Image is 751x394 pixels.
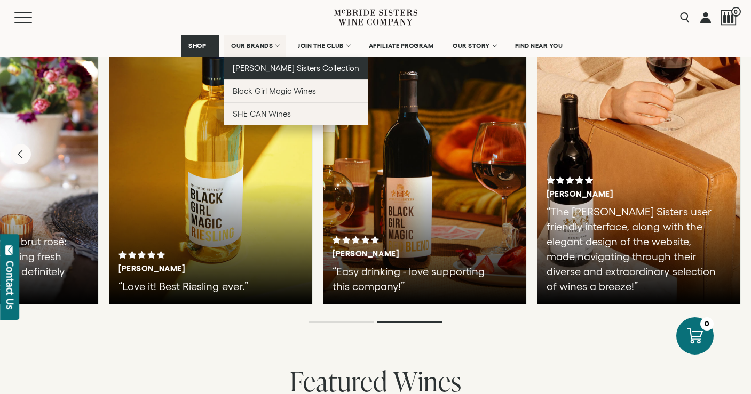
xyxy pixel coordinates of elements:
h3: [PERSON_NAME] [547,189,694,199]
span: 0 [731,7,741,17]
a: Black Girl Magic Wines [224,79,368,102]
span: FIND NEAR YOU [515,42,563,50]
a: [PERSON_NAME] Sisters Collection [224,57,368,79]
span: JOIN THE CLUB [298,42,344,50]
a: AFFILIATE PROGRAM [362,35,441,57]
a: SHE CAN Wines [224,102,368,125]
div: 0 [700,317,714,331]
div: Contact Us [5,261,15,309]
p: “Easy drinking - love supporting this company!” [333,264,504,294]
a: SHOP [181,35,219,57]
p: “The [PERSON_NAME] Sisters user friendly interface, along with the elegant design of the website,... [547,204,718,294]
button: Mobile Menu Trigger [14,12,53,23]
h3: [PERSON_NAME] [118,264,266,274]
button: Previous [11,144,31,164]
li: Page dot 2 [377,321,442,323]
a: FIND NEAR YOU [508,35,570,57]
span: OUR STORY [453,42,490,50]
p: “Love it! Best Riesling ever.” [118,279,290,294]
span: SHE CAN Wines [233,109,291,118]
a: JOIN THE CLUB [291,35,357,57]
a: OUR STORY [446,35,503,57]
span: SHOP [188,42,207,50]
li: Page dot 1 [309,321,374,323]
span: AFFILIATE PROGRAM [369,42,434,50]
a: OUR BRANDS [224,35,286,57]
span: [PERSON_NAME] Sisters Collection [233,63,359,73]
h3: [PERSON_NAME] [333,249,480,259]
span: Black Girl Magic Wines [233,86,316,95]
span: OUR BRANDS [231,42,273,50]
